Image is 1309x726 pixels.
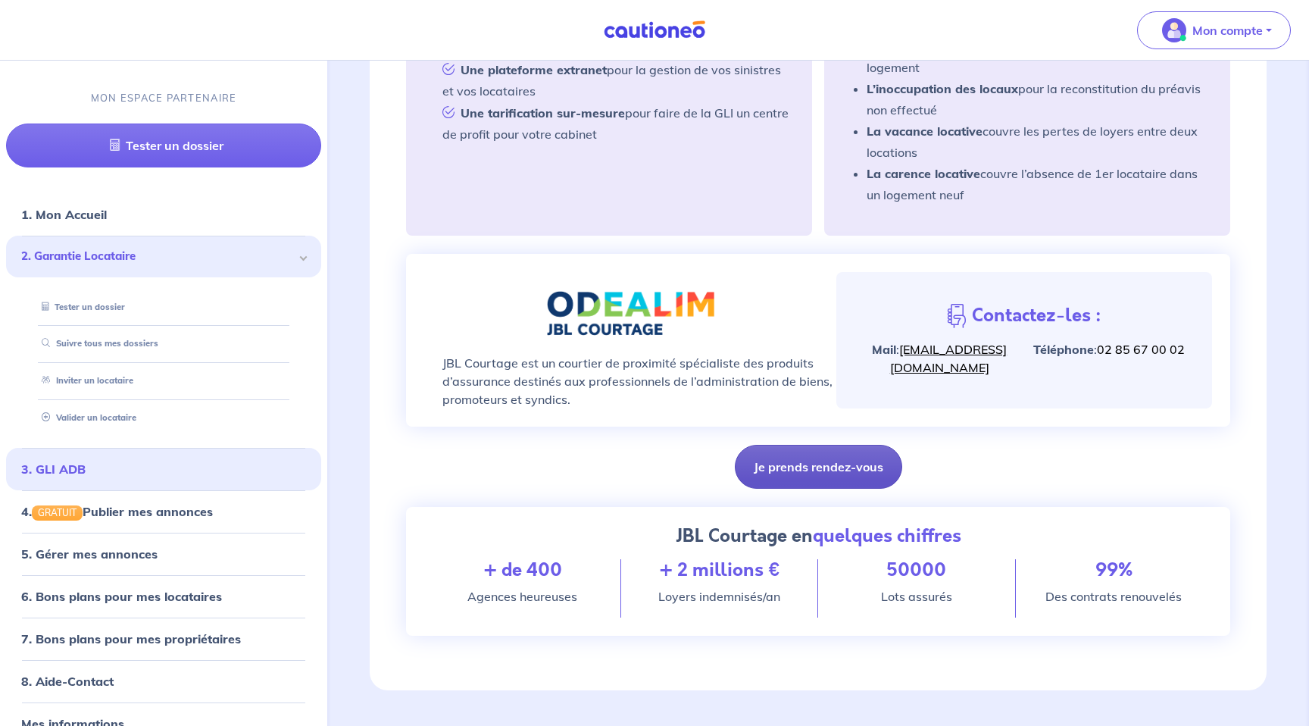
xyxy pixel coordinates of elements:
[813,523,961,549] strong: quelques chiffres
[461,62,607,77] strong: Une plateforme extranet
[972,305,1101,327] h4: Contactez-les :
[24,331,303,356] div: Suivre tous mes dossiers
[1162,18,1186,42] img: illu_account_valid_menu.svg
[621,587,817,606] p: Loyers indemnisés/an
[1016,559,1212,581] h4: 99%
[818,587,1014,606] p: Lots assurés
[424,559,620,581] h4: + de 400
[21,207,107,222] a: 1. Mon Accueil
[24,368,303,393] div: Inviter un locataire
[36,375,133,386] a: Inviter un locataire
[1033,342,1094,357] strong: Téléphone
[424,102,794,145] li: pour faire de la GLI un centre de profit pour votre cabinet
[6,539,321,569] div: 5. Gérer mes annonces
[1192,21,1263,39] p: Mon compte
[6,496,321,527] div: 4.GRATUITPublier mes annonces
[21,546,158,562] a: 5. Gérer mes annonces
[818,559,1014,581] h4: 50000
[442,354,836,408] p: JBL Courtage est un courtier de proximité spécialiste des produits d’assurance destinés aux profe...
[21,631,241,646] a: 7. Bons plans pour mes propriétaires
[424,587,620,606] p: Agences heureuses
[867,81,1018,96] strong: L’inoccupation des locaux
[867,166,980,181] strong: La carence locative
[6,199,321,230] div: 1. Mon Accueil
[36,301,125,311] a: Tester un dossier
[424,525,1212,547] h4: JBL Courtage en
[872,342,896,357] strong: Mail
[21,589,222,604] a: 6. Bons plans pour mes locataires
[6,581,321,612] div: 6. Bons plans pour mes locataires
[1024,340,1194,358] p: :
[621,559,817,581] h4: + 2 millions €
[867,124,983,139] strong: La vacance locative
[91,91,237,105] p: MON ESPACE PARTENAIRE
[424,58,794,102] li: pour la gestion de vos sinistres et vos locataires
[21,462,86,477] a: 3. GLI ADB
[867,120,1212,163] li: couvre les pertes de loyers entre deux locations
[735,445,902,489] button: Je prends rendez-vous
[1016,587,1212,606] p: Des contrats renouvelés
[6,666,321,696] div: 8. Aide-Contact
[545,290,715,336] img: odealim-jbl.png
[6,624,321,654] div: 7. Bons plans pour mes propriétaires
[854,340,1024,377] p: :
[867,78,1212,120] li: pour la reconstitution du préavis non effectué
[24,405,303,430] div: Valider un locataire
[890,342,1008,375] a: [EMAIL_ADDRESS][DOMAIN_NAME]
[21,504,213,519] a: 4.GRATUITPublier mes annonces
[1097,342,1185,357] a: 02 85 67 00 02
[36,338,158,349] a: Suivre tous mes dossiers
[24,294,303,319] div: Tester un dossier
[1137,11,1291,49] button: illu_account_valid_menu.svgMon compte
[21,674,114,689] a: 8. Aide-Contact
[6,454,321,484] div: 3. GLI ADB
[6,124,321,167] a: Tester un dossier
[21,248,295,265] span: 2. Garantie Locataire
[6,236,321,277] div: 2. Garantie Locataire
[461,105,625,120] strong: Une tarification sur-mesure
[867,163,1212,205] li: couvre l’absence de 1er locataire dans un logement neuf
[36,412,136,423] a: Valider un locataire
[598,20,711,39] img: Cautioneo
